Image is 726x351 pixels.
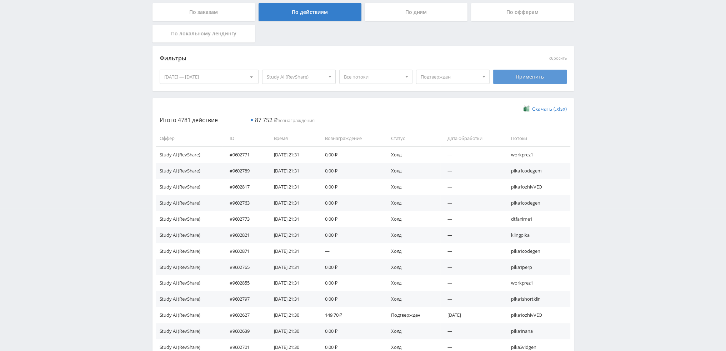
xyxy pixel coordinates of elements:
td: pika1codegen [504,243,570,259]
td: 0,00 ₽ [318,195,384,211]
td: Холд [384,243,440,259]
td: pika1codegen [504,195,570,211]
td: 0,00 ₽ [318,146,384,162]
span: Подтвержден [421,70,479,84]
td: 0,00 ₽ [318,259,384,275]
td: #9602855 [222,275,267,291]
td: Дата обработки [440,130,504,146]
span: Скачать (.xlsx) [532,106,567,112]
div: По дням [365,3,468,21]
td: 0,00 ₽ [318,227,384,243]
td: klingpika [504,227,570,243]
td: 0,00 ₽ [318,291,384,307]
td: Study AI (RevShare) [156,291,222,307]
td: Study AI (RevShare) [156,195,222,211]
td: Потоки [504,130,570,146]
td: #9602771 [222,146,267,162]
span: Все потоки [344,70,402,84]
td: Время [267,130,318,146]
td: #9602639 [222,323,267,339]
button: сбросить [549,56,567,61]
td: — [440,259,504,275]
td: #9602773 [222,211,267,227]
td: ID [222,130,267,146]
td: — [440,146,504,162]
td: pika1ozhivVEO [504,307,570,323]
td: #9602789 [222,163,267,179]
td: [DATE] 21:31 [267,179,318,195]
td: #9602627 [222,307,267,323]
td: Study AI (RevShare) [156,323,222,339]
td: — [440,275,504,291]
td: #9602817 [222,179,267,195]
div: По заказам [152,3,255,21]
td: pika1perp [504,259,570,275]
td: pika1ozhivVEO [504,179,570,195]
td: [DATE] 21:31 [267,146,318,162]
td: pika1codegem [504,163,570,179]
div: По офферам [471,3,574,21]
div: По действиям [259,3,361,21]
td: Холд [384,291,440,307]
td: — [440,179,504,195]
td: Study AI (RevShare) [156,227,222,243]
td: 0,00 ₽ [318,163,384,179]
a: Скачать (.xlsx) [524,105,566,112]
td: Холд [384,323,440,339]
span: 87 752 ₽ [255,116,277,124]
td: Холд [384,179,440,195]
td: pika1shortklin [504,291,570,307]
td: #9602871 [222,243,267,259]
td: workprez1 [504,275,570,291]
td: Холд [384,227,440,243]
span: Итого 4781 действие [160,116,218,124]
td: 0,00 ₽ [318,323,384,339]
td: [DATE] 21:31 [267,227,318,243]
td: [DATE] 21:31 [267,275,318,291]
td: #9602797 [222,291,267,307]
td: Study AI (RevShare) [156,179,222,195]
td: [DATE] 21:31 [267,163,318,179]
td: Study AI (RevShare) [156,307,222,323]
td: Study AI (RevShare) [156,259,222,275]
div: Применить [493,70,567,84]
td: Холд [384,146,440,162]
td: [DATE] 21:30 [267,307,318,323]
td: 0,00 ₽ [318,275,384,291]
td: 149,70 ₽ [318,307,384,323]
span: вознаграждения [255,117,315,124]
td: Подтвержден [384,307,440,323]
td: [DATE] [440,307,504,323]
td: Холд [384,259,440,275]
td: Вознаграждение [318,130,384,146]
img: xlsx [524,105,530,112]
td: Оффер [156,130,222,146]
td: workprez1 [504,146,570,162]
td: [DATE] 21:31 [267,195,318,211]
div: Фильтры [160,53,464,64]
td: — [440,243,504,259]
td: [DATE] 21:30 [267,323,318,339]
td: #9602765 [222,259,267,275]
td: dtfanime1 [504,211,570,227]
td: — [440,211,504,227]
td: [DATE] 21:31 [267,243,318,259]
td: 0,00 ₽ [318,179,384,195]
div: [DATE] — [DATE] [160,70,259,84]
td: pika1nana [504,323,570,339]
td: — [440,195,504,211]
td: — [318,243,384,259]
td: [DATE] 21:31 [267,259,318,275]
td: Study AI (RevShare) [156,275,222,291]
td: #9602821 [222,227,267,243]
td: Study AI (RevShare) [156,211,222,227]
td: Статус [384,130,440,146]
td: Холд [384,163,440,179]
span: Study AI (RevShare) [267,70,325,84]
div: По локальному лендингу [152,25,255,42]
td: — [440,163,504,179]
td: Холд [384,211,440,227]
td: Холд [384,275,440,291]
td: Study AI (RevShare) [156,163,222,179]
td: Study AI (RevShare) [156,146,222,162]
